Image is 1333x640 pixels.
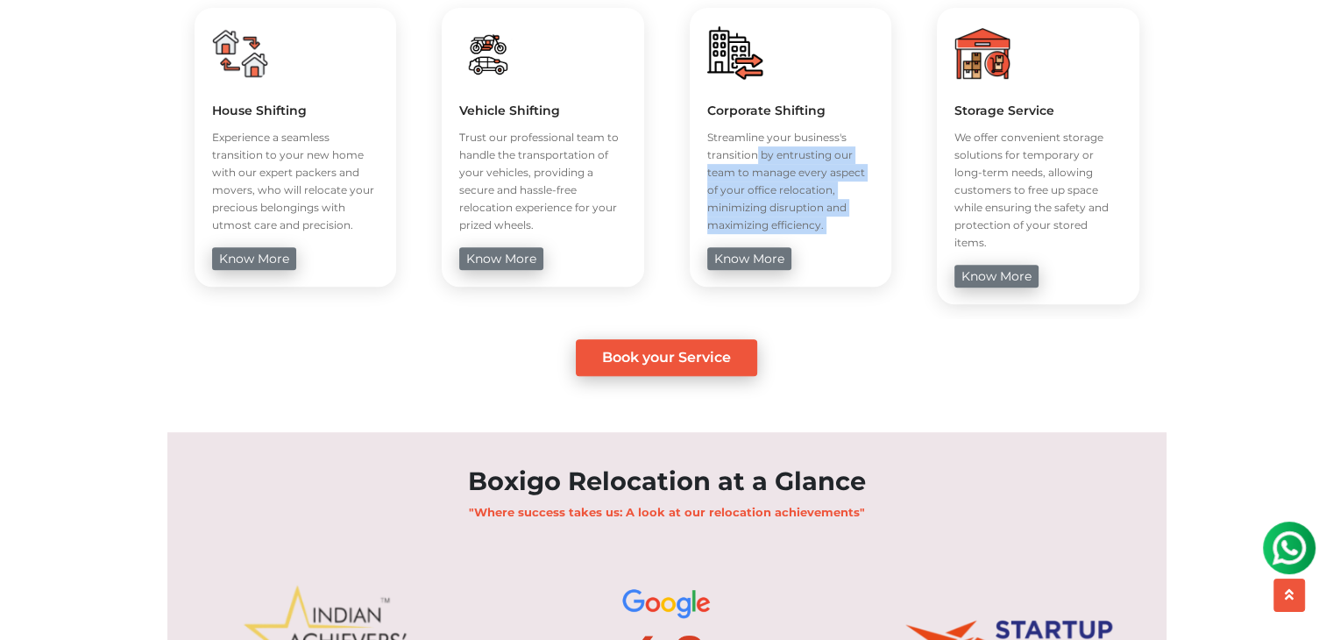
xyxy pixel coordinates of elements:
img: whatsapp-icon.svg [18,18,53,53]
h2: Boxigo Relocation at a Glance [167,466,1166,497]
p: Experience a seamless transition to your new home with our expert packers and movers, who will re... [212,129,379,234]
h5: Vehicle Shifting [459,103,627,118]
h5: Corporate Shifting [707,103,875,118]
h5: House Shifting [212,103,379,118]
img: boxigo_packers_and_movers_huge_savings [459,25,515,82]
h5: Storage Service [954,103,1122,118]
img: boxigo_packers_and_movers_huge_savings [212,25,268,82]
button: scroll up [1273,579,1305,612]
img: boxigo_packers_and_movers_huge_savings [954,25,1010,82]
a: know more [459,247,543,270]
a: know more [212,247,296,270]
b: "Where success takes us: A look at our relocation achievements" [469,505,865,519]
a: know more [954,265,1039,288]
img: boxigo_packers_and_movers_huge_savings [707,25,763,82]
p: Streamline your business's transition by entrusting our team to manage every aspect of your offic... [707,129,875,234]
a: Book your Service [576,339,757,376]
p: We offer convenient storage solutions for temporary or long-term needs, allowing customers to fre... [954,129,1122,252]
p: Trust our professional team to handle the transportation of your vehicles, providing a secure and... [459,129,627,234]
a: know more [707,247,791,270]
